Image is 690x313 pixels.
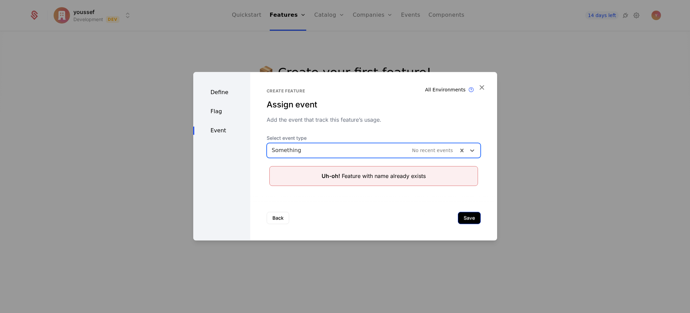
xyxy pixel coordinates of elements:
[267,135,481,141] span: Select event type
[322,172,426,180] div: Feature with name already exists
[193,126,250,135] div: Event
[458,212,481,224] button: Save
[193,107,250,116] div: Flag
[267,99,481,110] div: Assign event
[267,88,481,94] div: Create feature
[425,86,466,93] div: All Environments
[267,212,289,224] button: Back
[193,88,250,96] div: Define
[267,116,481,124] div: Add the event that track this feature’s usage.
[322,173,340,179] span: Uh-oh!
